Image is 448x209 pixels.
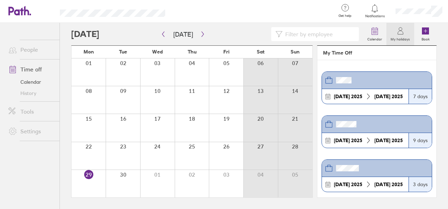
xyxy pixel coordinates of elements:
button: [DATE] [168,28,199,40]
input: Filter by employee [282,27,355,41]
div: 9 days [409,133,432,148]
strong: [DATE] [334,181,350,188]
a: Calendar [3,76,60,88]
div: 7 days [409,89,432,104]
div: 2025 [331,182,365,187]
label: My holidays [386,35,414,42]
div: 2025 [372,138,406,143]
span: Sat [257,49,265,55]
span: Tue [119,49,127,55]
a: People [3,43,60,57]
a: Calendar [363,23,386,45]
div: 2025 [372,182,406,187]
span: Thu [188,49,197,55]
header: My Time Off [317,46,436,60]
a: Book [414,23,437,45]
div: 2025 [331,94,365,99]
span: Wed [152,49,163,55]
span: Sun [291,49,300,55]
a: My holidays [386,23,414,45]
div: 3 days [409,177,432,192]
label: Calendar [363,35,386,42]
a: Settings [3,124,60,138]
strong: [DATE] [374,181,390,188]
span: Fri [223,49,230,55]
a: Time off [3,62,60,76]
div: 2025 [372,94,406,99]
div: 2025 [331,138,365,143]
a: [DATE] 2025[DATE] 20253 days [322,159,432,192]
a: [DATE] 2025[DATE] 20259 days [322,115,432,148]
a: History [3,88,60,99]
span: Get help [334,14,356,18]
span: Mon [83,49,94,55]
a: Tools [3,104,60,119]
a: Notifications [363,4,386,18]
label: Book [417,35,434,42]
strong: [DATE] [374,93,390,100]
a: [DATE] 2025[DATE] 20257 days [322,71,432,104]
strong: [DATE] [334,137,350,144]
strong: [DATE] [334,93,350,100]
strong: [DATE] [374,137,390,144]
span: Notifications [363,14,386,18]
